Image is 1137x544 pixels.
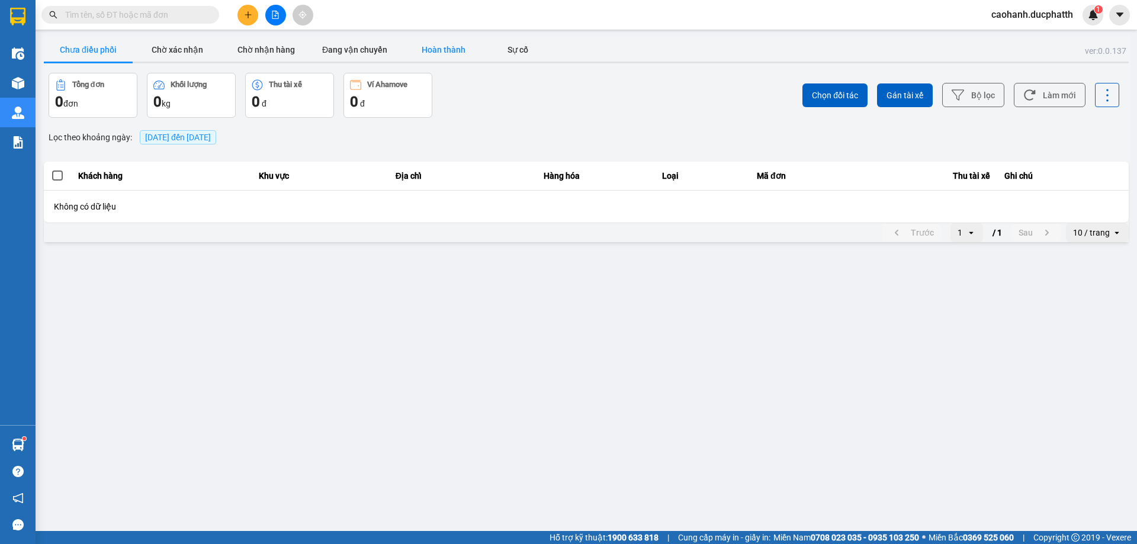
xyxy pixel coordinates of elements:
span: message [12,519,24,530]
button: Bộ lọc [942,83,1004,107]
span: Lọc theo khoảng ngày : [49,131,132,144]
button: Hoàn thành [399,38,488,62]
th: Địa chỉ [388,162,537,191]
button: Chưa điều phối [44,38,133,62]
img: solution-icon [12,136,24,149]
span: 0 [350,94,358,110]
button: Ví Ahamove0 đ [343,73,432,118]
button: next page. current page 1 / 1 [1011,224,1061,242]
img: icon-new-feature [1088,9,1099,20]
span: / 1 [993,226,1002,240]
div: đ [252,92,327,111]
span: Gán tài xế [887,89,923,101]
input: Tìm tên, số ĐT hoặc mã đơn [65,8,205,21]
div: Không có dữ liệu [54,201,1119,213]
span: file-add [271,11,280,19]
th: Khách hàng [71,162,252,191]
span: Chọn đối tác [812,89,858,101]
button: Chờ nhận hàng [221,38,310,62]
div: Ví Ahamove [367,81,407,89]
img: warehouse-icon [12,107,24,119]
th: Hàng hóa [537,162,655,191]
button: previous page. current page 1 / 1 [882,224,941,242]
th: Loại [655,162,750,191]
span: caohanh.ducphatth [982,7,1083,22]
button: Làm mới [1014,83,1085,107]
span: | [1023,531,1024,544]
strong: 0708 023 035 - 0935 103 250 [811,533,919,542]
sup: 1 [23,437,26,440]
span: 14/08/2025 đến 14/08/2025 [145,133,211,142]
div: Tổng đơn [72,81,104,89]
span: Miền Nam [773,531,919,544]
button: plus [237,5,258,25]
button: file-add [265,5,286,25]
span: copyright [1071,533,1080,542]
div: Thu tài xế [269,81,302,89]
svg: open [1112,228,1122,237]
span: ⚪️ [922,535,926,540]
input: Selected 10 / trang. [1111,227,1112,239]
div: Thu tài xế [846,169,990,183]
button: Chọn đối tác [802,83,868,107]
sup: 1 [1094,5,1103,14]
span: [DATE] đến [DATE] [140,130,216,144]
button: aim [293,5,313,25]
button: Sự cố [488,38,547,62]
button: Chờ xác nhận [133,38,221,62]
strong: 1900 633 818 [608,533,659,542]
span: Cung cấp máy in - giấy in: [678,531,770,544]
span: 0 [55,94,63,110]
button: Thu tài xế0 đ [245,73,334,118]
div: đơn [55,92,131,111]
span: plus [244,11,252,19]
button: caret-down [1109,5,1130,25]
button: Gán tài xế [877,83,933,107]
span: aim [298,11,307,19]
span: 1 [1096,5,1100,14]
span: Miền Bắc [929,531,1014,544]
button: Khối lượng0kg [147,73,236,118]
span: 0 [252,94,260,110]
span: | [667,531,669,544]
span: caret-down [1114,9,1125,20]
th: Ghi chú [997,162,1129,191]
img: logo-vxr [10,8,25,25]
div: kg [153,92,229,111]
span: search [49,11,57,19]
span: Hỗ trợ kỹ thuật: [550,531,659,544]
button: Tổng đơn0đơn [49,73,137,118]
div: 10 / trang [1073,227,1110,239]
span: question-circle [12,466,24,477]
th: Khu vực [252,162,388,191]
div: Khối lượng [171,81,207,89]
svg: open [966,228,976,237]
button: Đang vận chuyển [310,38,399,62]
img: warehouse-icon [12,47,24,60]
div: đ [350,92,426,111]
strong: 0369 525 060 [963,533,1014,542]
span: notification [12,493,24,504]
img: warehouse-icon [12,439,24,451]
img: warehouse-icon [12,77,24,89]
span: 0 [153,94,162,110]
div: 1 [958,227,962,239]
th: Mã đơn [750,162,839,191]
